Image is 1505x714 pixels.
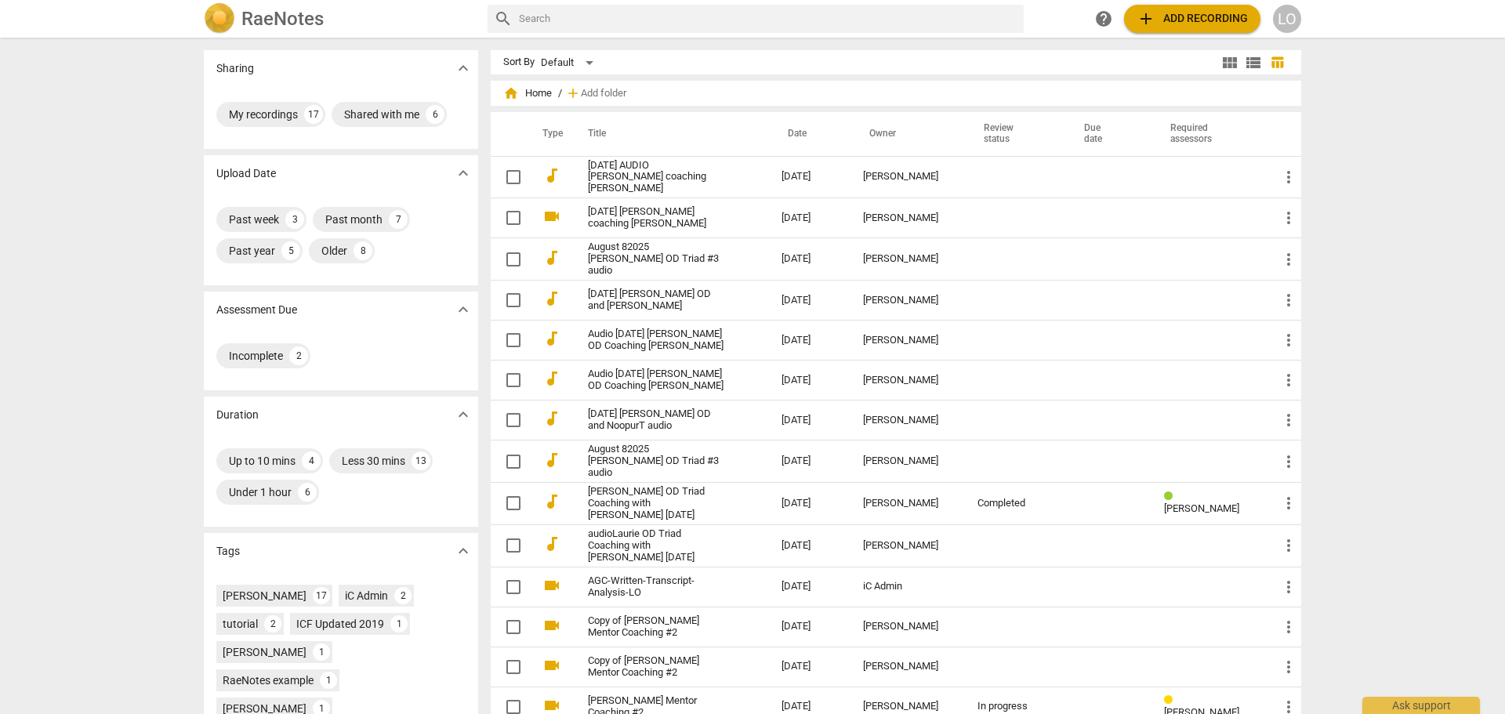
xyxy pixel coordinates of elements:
[1279,658,1298,676] span: more_vert
[216,60,254,77] p: Sharing
[542,207,561,226] span: videocam
[223,588,306,603] div: [PERSON_NAME]
[588,368,725,392] a: Audio [DATE] [PERSON_NAME] OD Coaching [PERSON_NAME]
[769,567,850,607] td: [DATE]
[451,539,475,563] button: Show more
[588,655,725,679] a: Copy of [PERSON_NAME] Mentor Coaching #2
[454,59,473,78] span: expand_more
[223,644,306,660] div: [PERSON_NAME]
[863,375,953,386] div: [PERSON_NAME]
[1164,694,1179,706] span: Review status: in progress
[354,241,372,260] div: 8
[451,56,475,80] button: Show more
[542,451,561,469] span: audiotrack
[519,6,1017,31] input: Search
[588,288,725,312] a: [DATE] [PERSON_NAME] OD and [PERSON_NAME]
[863,335,953,346] div: [PERSON_NAME]
[558,88,562,100] span: /
[454,300,473,319] span: expand_more
[344,107,419,122] div: Shared with me
[229,212,279,227] div: Past week
[216,165,276,182] p: Upload Date
[229,107,298,122] div: My recordings
[204,3,475,34] a: LogoRaeNotes
[345,588,388,603] div: iC Admin
[451,161,475,185] button: Show more
[451,403,475,426] button: Show more
[530,112,569,156] th: Type
[229,348,283,364] div: Incomplete
[1279,291,1298,310] span: more_vert
[769,647,850,687] td: [DATE]
[769,112,850,156] th: Date
[863,455,953,467] div: [PERSON_NAME]
[289,346,308,365] div: 2
[451,298,475,321] button: Show more
[588,328,725,352] a: Audio [DATE] [PERSON_NAME] OD Coaching [PERSON_NAME]
[542,166,561,185] span: audiotrack
[1279,208,1298,227] span: more_vert
[503,85,552,101] span: Home
[1279,536,1298,555] span: more_vert
[863,581,953,593] div: iC Admin
[223,672,314,688] div: RaeNotes example
[229,243,275,259] div: Past year
[1242,51,1265,74] button: List view
[977,498,1053,509] div: Completed
[342,453,405,469] div: Less 30 mins
[223,616,258,632] div: tutorial
[542,492,561,511] span: audiotrack
[1279,452,1298,471] span: more_vert
[1065,112,1151,156] th: Due date
[588,575,725,599] a: AGC-Written-Transcript-Analysis-LO
[588,528,725,564] a: audioLaurie OD Triad Coaching with [PERSON_NAME] [DATE]
[241,8,324,30] h2: RaeNotes
[1270,55,1285,70] span: table_chart
[850,112,966,156] th: Owner
[769,238,850,281] td: [DATE]
[1164,502,1239,514] span: [PERSON_NAME]
[769,524,850,567] td: [DATE]
[1362,697,1480,714] div: Ask support
[313,587,330,604] div: 17
[1279,578,1298,596] span: more_vert
[1124,5,1260,33] button: Upload
[588,408,725,432] a: [DATE] [PERSON_NAME] OD and NoopurT audio
[494,9,513,28] span: search
[769,607,850,647] td: [DATE]
[389,210,408,229] div: 7
[454,164,473,183] span: expand_more
[229,453,296,469] div: Up to 10 mins
[394,587,412,604] div: 2
[281,241,300,260] div: 5
[863,540,953,552] div: [PERSON_NAME]
[581,88,626,100] span: Add folder
[863,212,953,224] div: [PERSON_NAME]
[216,407,259,423] p: Duration
[321,243,347,259] div: Older
[542,289,561,308] span: audiotrack
[769,281,850,321] td: [DATE]
[769,440,850,483] td: [DATE]
[1151,112,1267,156] th: Required assessors
[588,444,725,479] a: August 82025 [PERSON_NAME] OD Triad #3 audio
[285,210,304,229] div: 3
[216,543,240,560] p: Tags
[1265,51,1289,74] button: Table view
[863,171,953,183] div: [PERSON_NAME]
[313,643,330,661] div: 1
[542,535,561,553] span: audiotrack
[542,369,561,388] span: audiotrack
[1279,494,1298,513] span: more_vert
[1244,53,1263,72] span: view_list
[503,85,519,101] span: home
[298,483,317,502] div: 6
[588,241,725,277] a: August 82025 [PERSON_NAME] OD Triad #3 audio
[1279,250,1298,269] span: more_vert
[565,85,581,101] span: add
[1090,5,1118,33] a: Help
[769,482,850,524] td: [DATE]
[977,701,1053,712] div: In progress
[1273,5,1301,33] div: LO
[965,112,1065,156] th: Review status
